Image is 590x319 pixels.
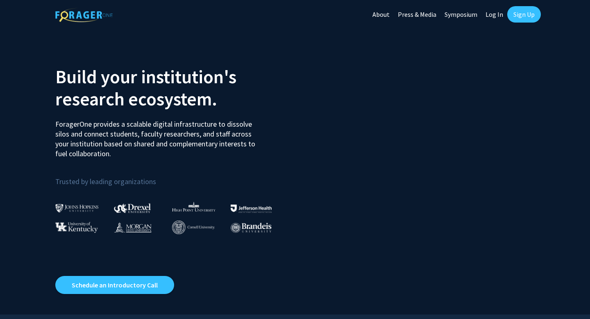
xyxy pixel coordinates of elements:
[172,221,215,234] img: Cornell University
[55,66,289,110] h2: Build your institution's research ecosystem.
[507,6,541,23] a: Sign Up
[55,165,289,188] p: Trusted by leading organizations
[114,203,151,213] img: Drexel University
[55,276,174,294] a: Opens in a new tab
[172,202,216,212] img: High Point University
[231,205,272,212] img: Thomas Jefferson University
[55,113,261,159] p: ForagerOne provides a scalable digital infrastructure to dissolve silos and connect students, fac...
[55,8,113,22] img: ForagerOne Logo
[114,222,152,232] img: Morgan State University
[55,222,98,233] img: University of Kentucky
[231,223,272,233] img: Brandeis University
[55,204,99,212] img: Johns Hopkins University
